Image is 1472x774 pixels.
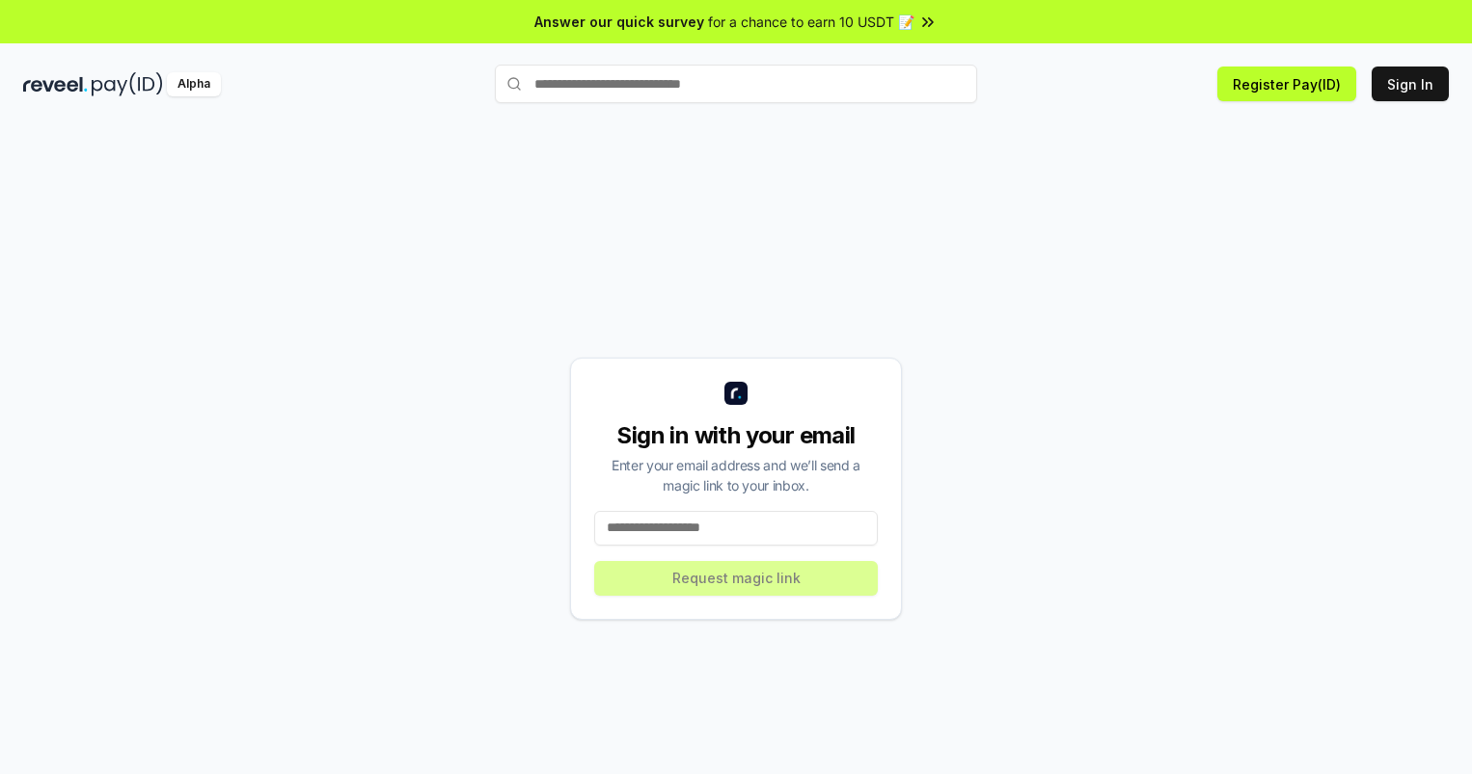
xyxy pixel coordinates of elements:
img: pay_id [92,72,163,96]
button: Sign In [1372,67,1449,101]
img: reveel_dark [23,72,88,96]
span: Answer our quick survey [534,12,704,32]
span: for a chance to earn 10 USDT 📝 [708,12,914,32]
button: Register Pay(ID) [1217,67,1356,101]
div: Sign in with your email [594,420,878,451]
div: Enter your email address and we’ll send a magic link to your inbox. [594,455,878,495]
div: Alpha [167,72,221,96]
img: logo_small [724,382,748,405]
